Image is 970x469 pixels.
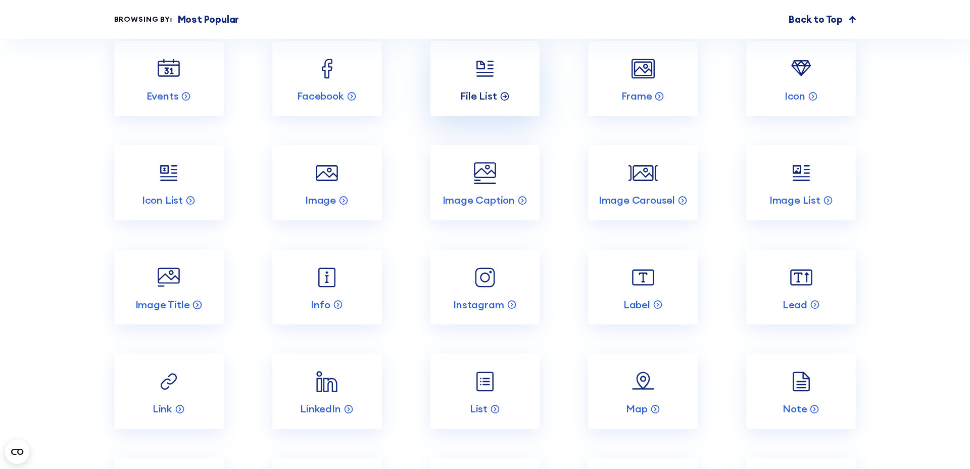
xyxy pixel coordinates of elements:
[453,298,504,311] p: Instagram
[114,250,224,325] a: Image Title
[783,298,807,311] p: Lead
[628,263,658,292] img: Label
[746,250,856,325] a: Lead
[746,41,856,116] a: Icon
[142,194,183,207] p: Icon List
[430,41,540,116] a: File List
[470,402,488,415] p: List
[588,354,698,429] a: Map
[135,298,190,311] p: Image Title
[470,263,500,292] img: Instagram
[114,14,173,25] div: Browsing by:
[272,41,382,116] a: Facebook
[460,89,497,103] p: File List
[114,41,224,116] a: Events
[147,89,179,103] p: Events
[430,354,540,429] a: List
[746,354,856,429] a: Note
[470,367,500,396] img: List
[272,354,382,429] a: LinkedIn
[443,194,515,207] p: Image Caption
[588,250,698,325] a: Label
[628,159,658,188] img: Image Carousel
[312,263,342,292] img: Info
[297,89,344,103] p: Facebook
[623,298,650,311] p: Label
[5,440,29,464] button: Open CMP widget
[746,145,856,220] a: Image List
[787,54,816,83] img: Icon
[470,159,500,188] img: Image Caption
[430,250,540,325] a: Instagram
[787,263,816,292] img: Lead
[154,159,183,188] img: Icon List
[789,12,843,27] p: Back to Top
[430,145,540,220] a: Image Caption
[300,402,341,415] p: LinkedIn
[787,159,816,188] img: Image List
[621,89,652,103] p: Frame
[312,159,342,188] img: Image
[588,145,698,220] a: Image Carousel
[783,402,807,415] p: Note
[272,250,382,325] a: Info
[588,41,698,116] a: Frame
[787,367,816,396] img: Note
[154,367,183,396] img: Link
[470,54,500,83] img: File List
[154,54,183,83] img: Events
[769,194,820,207] p: Image List
[272,145,382,220] a: Image
[599,194,675,207] p: Image Carousel
[154,263,183,292] img: Image Title
[628,54,658,83] img: Frame
[305,194,336,207] p: Image
[312,54,342,83] img: Facebook
[178,12,239,27] p: Most Popular
[785,89,805,103] p: Icon
[311,298,330,311] p: Info
[153,402,172,415] p: Link
[628,367,658,396] img: Map
[789,12,856,27] a: Back to Top
[626,402,647,415] p: Map
[114,354,224,429] a: Link
[919,420,970,469] iframe: Chat Widget
[114,145,224,220] a: Icon List
[312,367,342,396] img: LinkedIn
